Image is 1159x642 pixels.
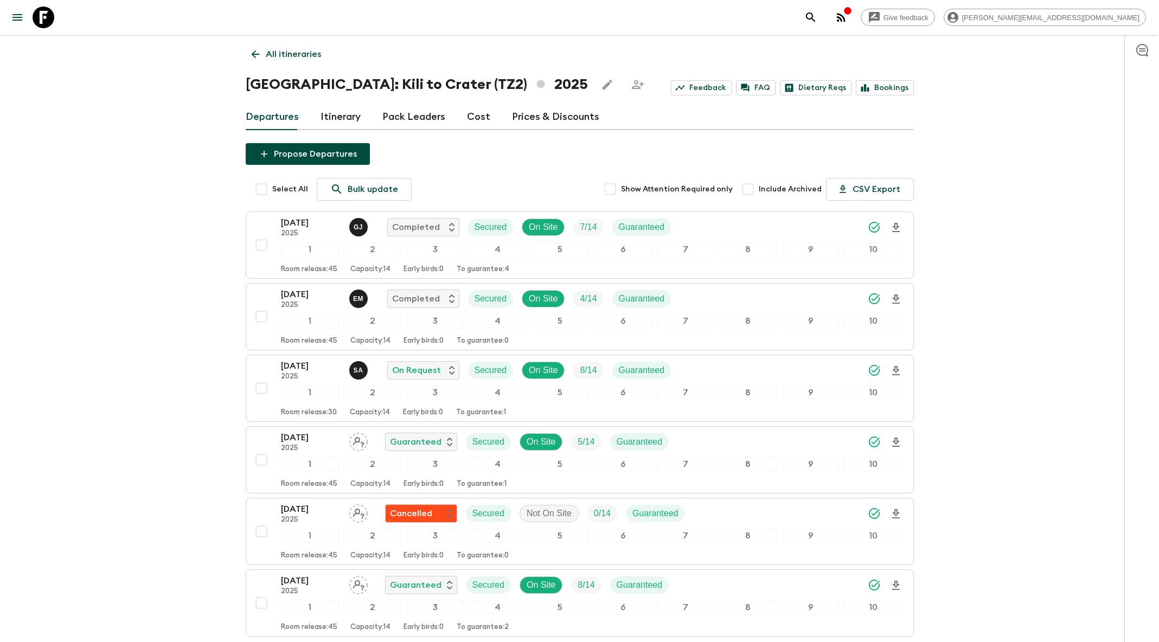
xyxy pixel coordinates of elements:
[406,600,464,614] div: 3
[406,242,464,256] div: 3
[321,104,361,130] a: Itinerary
[469,242,527,256] div: 4
[621,184,733,195] span: Show Attention Required only
[632,507,678,520] p: Guaranteed
[349,293,370,301] span: Emanuel Munisi
[512,104,599,130] a: Prices & Discounts
[617,435,663,448] p: Guaranteed
[580,292,597,305] p: 4 / 14
[266,48,321,61] p: All itineraries
[656,600,714,614] div: 7
[457,265,509,274] p: To guarantee: 4
[531,529,589,543] div: 5
[349,364,370,373] span: Seleman Ally
[349,508,368,516] span: Assign pack leader
[719,242,777,256] div: 8
[281,216,341,229] p: [DATE]
[522,362,565,379] div: On Site
[531,314,589,328] div: 5
[457,480,507,489] p: To guarantee: 1
[466,505,511,522] div: Secured
[475,364,507,377] p: Secured
[343,457,401,471] div: 2
[404,265,444,274] p: Early birds: 0
[466,576,511,594] div: Secured
[390,435,441,448] p: Guaranteed
[406,314,464,328] div: 3
[457,551,509,560] p: To guarantee: 0
[868,292,881,305] svg: Synced Successfully
[531,600,589,614] div: 5
[573,362,603,379] div: Trip Fill
[281,574,341,587] p: [DATE]
[527,507,572,520] p: Not On Site
[281,516,341,524] p: 2025
[390,579,441,592] p: Guaranteed
[349,361,370,380] button: SA
[281,242,339,256] div: 1
[457,623,509,632] p: To guarantee: 2
[594,507,611,520] p: 0 / 14
[759,184,822,195] span: Include Archived
[889,436,902,449] svg: Download Onboarding
[889,221,902,234] svg: Download Onboarding
[671,80,732,95] a: Feedback
[868,435,881,448] svg: Synced Successfully
[404,551,444,560] p: Early birds: 0
[844,314,902,328] div: 10
[782,457,840,471] div: 9
[281,337,337,345] p: Room release: 45
[246,283,914,350] button: [DATE]2025Emanuel MunisiCompletedSecuredOn SiteTrip FillGuaranteed12345678910Room release:45Capac...
[281,444,341,453] p: 2025
[844,600,902,614] div: 10
[350,337,390,345] p: Capacity: 14
[246,355,914,422] button: [DATE]2025Seleman AllyOn RequestSecuredOn SiteTrip FillGuaranteed12345678910Room release:30Capaci...
[350,480,390,489] p: Capacity: 14
[520,433,562,451] div: On Site
[826,178,914,201] button: CSV Export
[619,364,665,377] p: Guaranteed
[246,143,370,165] button: Propose Departures
[475,221,507,234] p: Secured
[889,364,902,377] svg: Download Onboarding
[656,242,714,256] div: 7
[527,435,555,448] p: On Site
[868,507,881,520] svg: Synced Successfully
[385,504,457,523] div: Flash Pack cancellation
[529,292,558,305] p: On Site
[656,386,714,400] div: 7
[246,498,914,565] button: [DATE]2025Assign pack leaderFlash Pack cancellationSecuredNot On SiteTrip FillGuaranteed123456789...
[466,433,511,451] div: Secured
[350,551,390,560] p: Capacity: 14
[281,265,337,274] p: Room release: 45
[844,457,902,471] div: 10
[404,480,444,489] p: Early birds: 0
[472,507,505,520] p: Secured
[475,292,507,305] p: Secured
[861,9,935,26] a: Give feedback
[281,386,339,400] div: 1
[272,184,308,195] span: Select All
[7,7,28,28] button: menu
[246,104,299,130] a: Departures
[578,579,594,592] p: 8 / 14
[531,457,589,471] div: 5
[246,74,588,95] h1: [GEOGRAPHIC_DATA]: Kili to Crater (TZ2) 2025
[406,529,464,543] div: 3
[469,600,527,614] div: 4
[782,386,840,400] div: 9
[392,364,441,377] p: On Request
[390,507,432,520] p: Cancelled
[956,14,1145,22] span: [PERSON_NAME][EMAIL_ADDRESS][DOMAIN_NAME]
[580,221,597,234] p: 7 / 14
[782,529,840,543] div: 9
[800,7,822,28] button: search adventures
[281,373,341,381] p: 2025
[343,529,401,543] div: 2
[469,314,527,328] div: 4
[719,457,777,471] div: 8
[246,569,914,637] button: [DATE]2025Assign pack leaderGuaranteedSecuredOn SiteTrip FillGuaranteed12345678910Room release:45...
[456,408,506,417] p: To guarantee: 1
[469,457,527,471] div: 4
[281,431,341,444] p: [DATE]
